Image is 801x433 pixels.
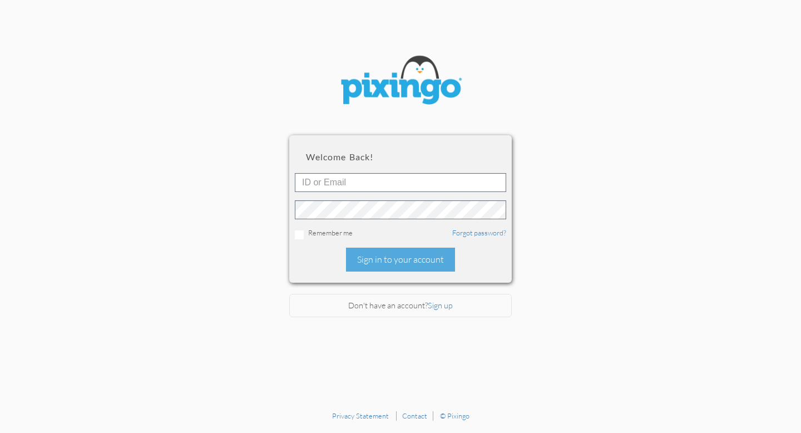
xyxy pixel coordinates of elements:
a: © Pixingo [440,411,469,420]
h2: Welcome back! [306,152,495,162]
div: Sign in to your account [346,248,455,272]
img: pixingo logo [334,50,467,113]
div: Remember me [295,228,506,239]
a: Forgot password? [452,228,506,237]
input: ID or Email [295,173,506,192]
a: Sign up [428,301,453,310]
a: Contact [402,411,427,420]
div: Don't have an account? [289,294,512,318]
a: Privacy Statement [332,411,389,420]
